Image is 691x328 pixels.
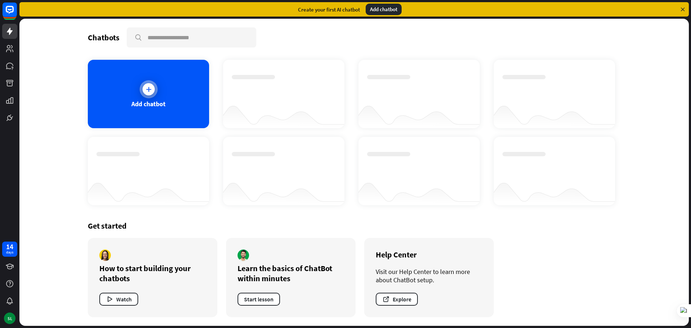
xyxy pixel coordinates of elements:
div: 14 [6,243,13,250]
div: How to start building your chatbots [99,263,206,283]
div: days [6,250,13,255]
div: Add chatbot [366,4,402,15]
div: Learn the basics of ChatBot within minutes [238,263,344,283]
img: author [99,250,111,261]
button: Open LiveChat chat widget [6,3,27,24]
div: Help Center [376,250,482,260]
div: Create your first AI chatbot [298,6,360,13]
button: Start lesson [238,293,280,306]
button: Explore [376,293,418,306]
div: Add chatbot [131,100,166,108]
button: Watch [99,293,138,306]
img: author [238,250,249,261]
a: 14 days [2,242,17,257]
div: Get started [88,221,620,231]
div: SL [4,313,15,324]
div: Chatbots [88,32,119,42]
div: Visit our Help Center to learn more about ChatBot setup. [376,268,482,284]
